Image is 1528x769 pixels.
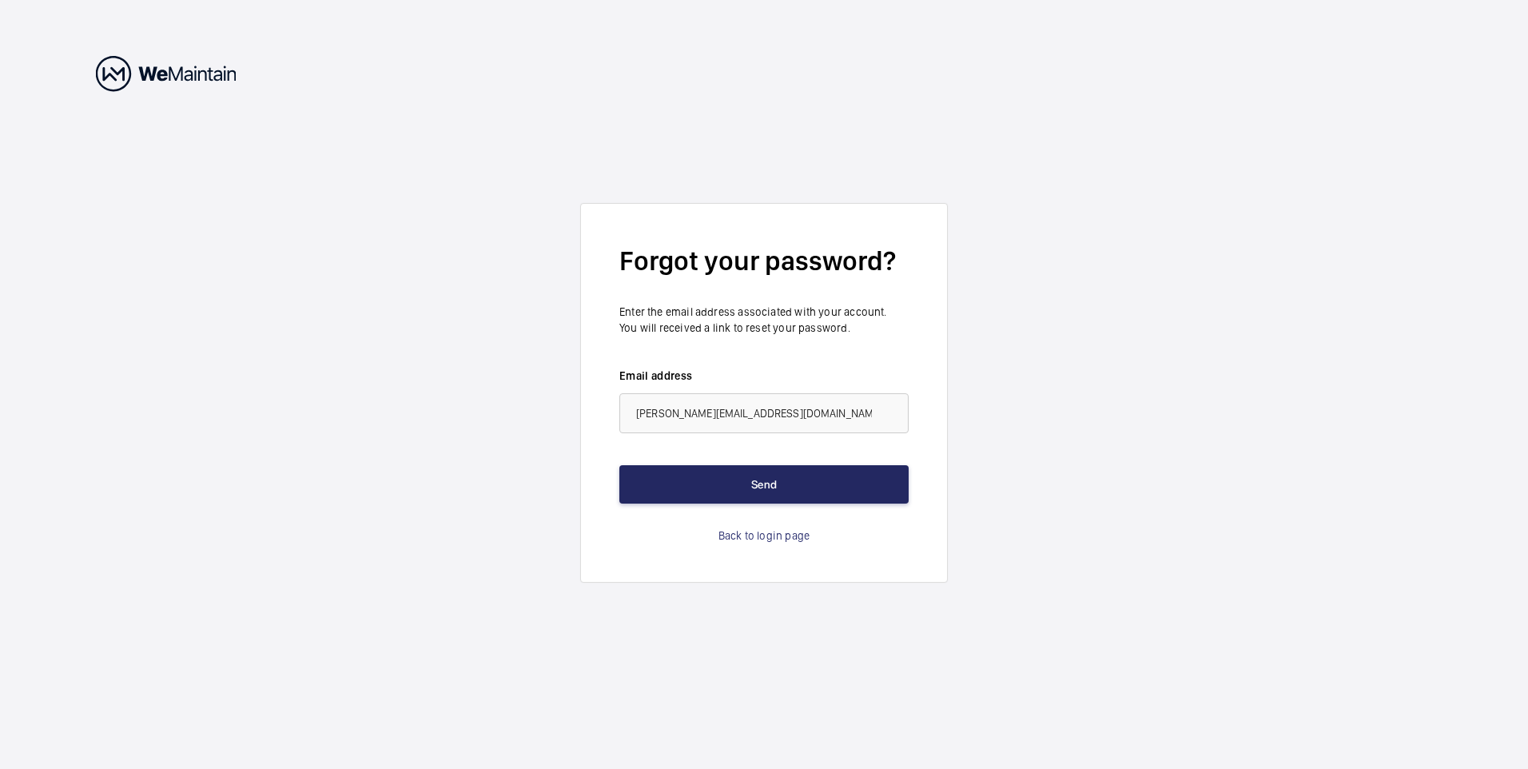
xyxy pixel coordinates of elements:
button: Send [619,465,909,504]
h2: Forgot your password? [619,242,909,280]
label: Email address [619,368,909,384]
p: Enter the email address associated with your account. You will received a link to reset your pass... [619,304,909,336]
input: abc@xyz [619,393,909,433]
a: Back to login page [718,528,810,544]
